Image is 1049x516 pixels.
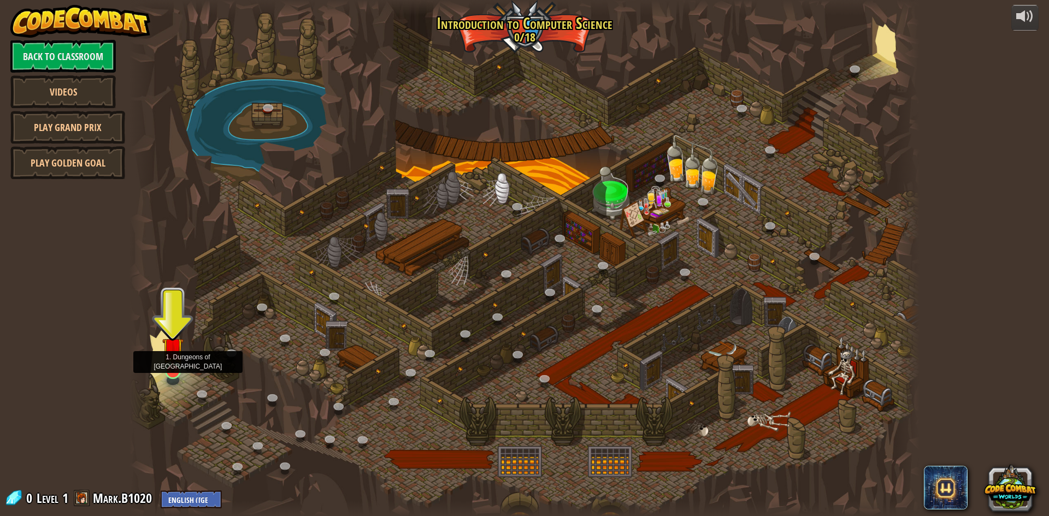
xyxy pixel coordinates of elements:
[10,111,125,144] a: Play Grand Prix
[26,489,36,507] span: 0
[162,324,184,372] img: level-banner-unstarted.png
[62,489,68,507] span: 1
[1011,5,1039,31] button: Adjust volume
[10,146,125,179] a: Play Golden Goal
[93,489,155,507] a: Mark.B1020
[10,75,116,108] a: Videos
[10,40,116,73] a: Back to Classroom
[10,5,150,38] img: CodeCombat - Learn how to code by playing a game
[37,489,58,507] span: Level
